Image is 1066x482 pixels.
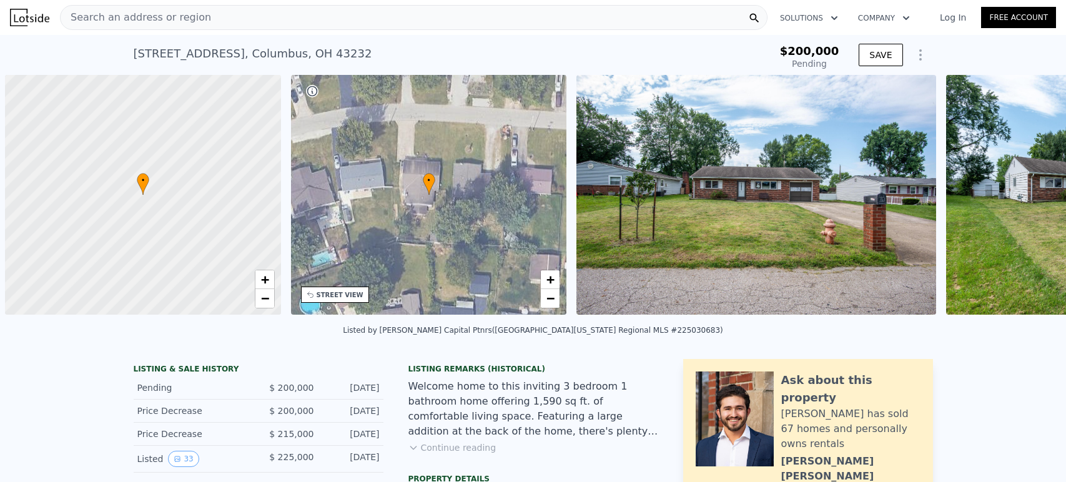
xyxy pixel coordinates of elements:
[324,451,380,467] div: [DATE]
[61,10,211,25] span: Search an address or region
[780,44,839,57] span: $200,000
[269,429,313,439] span: $ 215,000
[781,406,920,451] div: [PERSON_NAME] has sold 67 homes and personally owns rentals
[10,9,49,26] img: Lotside
[255,289,274,308] a: Zoom out
[269,383,313,393] span: $ 200,000
[137,405,249,417] div: Price Decrease
[408,379,658,439] div: Welcome home to this inviting 3 bedroom 1 bathroom home offering 1,590 sq ft. of comfortable livi...
[324,405,380,417] div: [DATE]
[780,57,839,70] div: Pending
[137,428,249,440] div: Price Decrease
[925,11,981,24] a: Log In
[859,44,902,66] button: SAVE
[255,270,274,289] a: Zoom in
[541,289,560,308] a: Zoom out
[260,272,269,287] span: +
[137,173,149,195] div: •
[324,428,380,440] div: [DATE]
[137,381,249,394] div: Pending
[848,7,920,29] button: Company
[260,290,269,306] span: −
[137,175,149,186] span: •
[269,452,313,462] span: $ 225,000
[317,290,363,300] div: STREET VIEW
[423,175,435,186] span: •
[408,441,496,454] button: Continue reading
[134,45,372,62] div: [STREET_ADDRESS] , Columbus , OH 43232
[408,364,658,374] div: Listing Remarks (Historical)
[541,270,560,289] a: Zoom in
[546,290,555,306] span: −
[781,371,920,406] div: Ask about this property
[134,364,383,376] div: LISTING & SALE HISTORY
[168,451,199,467] button: View historical data
[981,7,1056,28] a: Free Account
[423,173,435,195] div: •
[770,7,848,29] button: Solutions
[269,406,313,416] span: $ 200,000
[137,451,249,467] div: Listed
[343,326,723,335] div: Listed by [PERSON_NAME] Capital Ptnrs ([GEOGRAPHIC_DATA][US_STATE] Regional MLS #225030683)
[908,42,933,67] button: Show Options
[324,381,380,394] div: [DATE]
[546,272,555,287] span: +
[576,75,935,315] img: Sale: 167457253 Parcel: 127808807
